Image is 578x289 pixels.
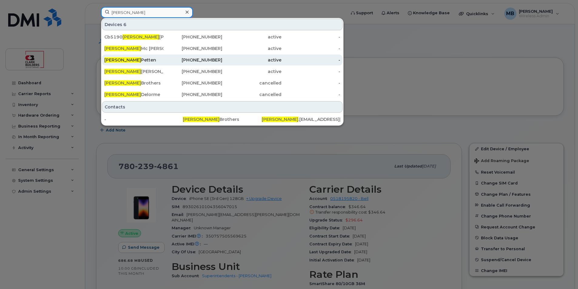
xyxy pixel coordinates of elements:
div: - [104,116,183,122]
a: [PERSON_NAME]Delorme[PHONE_NUMBER]cancelled- [102,89,343,100]
span: [PERSON_NAME] [262,117,298,122]
a: -[PERSON_NAME]Brothers[PERSON_NAME].[EMAIL_ADDRESS][DOMAIN_NAME] [102,114,343,125]
div: active [222,57,281,63]
div: cancelled [222,91,281,98]
div: Brothers [183,116,261,122]
span: 6 [123,22,126,28]
span: [PERSON_NAME] [123,34,159,40]
div: - [281,68,341,75]
div: active [222,68,281,75]
div: active [222,45,281,51]
div: Petten [104,57,163,63]
div: - [281,34,341,40]
a: [PERSON_NAME]Mc [PERSON_NAME][PHONE_NUMBER]active- [102,43,343,54]
input: Find something... [101,7,193,18]
span: [PERSON_NAME] [104,57,141,63]
span: [PERSON_NAME] [104,69,141,74]
a: [PERSON_NAME]Brothers[PHONE_NUMBER]cancelled- [102,78,343,88]
a: Cb5190[PERSON_NAME][PERSON_NAME][PHONE_NUMBER]active- [102,32,343,42]
div: - [281,45,341,51]
div: [PHONE_NUMBER] [163,68,223,75]
div: [PHONE_NUMBER] [163,91,223,98]
span: [PERSON_NAME] [104,46,141,51]
div: .[EMAIL_ADDRESS][DOMAIN_NAME] [262,116,340,122]
div: [PHONE_NUMBER] [163,57,223,63]
a: [PERSON_NAME]Petten[PHONE_NUMBER]active- [102,55,343,65]
div: Delorme [104,91,163,98]
span: [PERSON_NAME] [183,117,220,122]
div: Devices [102,19,343,30]
div: Cb5190 [PERSON_NAME] [104,34,163,40]
div: [PERSON_NAME] [104,68,163,75]
div: Brothers [104,80,163,86]
div: Contacts [102,101,343,113]
div: - [281,57,341,63]
div: [PHONE_NUMBER] [163,80,223,86]
div: [PHONE_NUMBER] [163,45,223,51]
span: [PERSON_NAME] [104,80,141,86]
div: cancelled [222,80,281,86]
span: [PERSON_NAME] [104,92,141,97]
div: Mc [PERSON_NAME] [104,45,163,51]
div: - [281,80,341,86]
a: [PERSON_NAME][PERSON_NAME][PHONE_NUMBER]active- [102,66,343,77]
iframe: Messenger Launcher [552,263,573,284]
div: [PHONE_NUMBER] [163,34,223,40]
div: active [222,34,281,40]
div: - [281,91,341,98]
